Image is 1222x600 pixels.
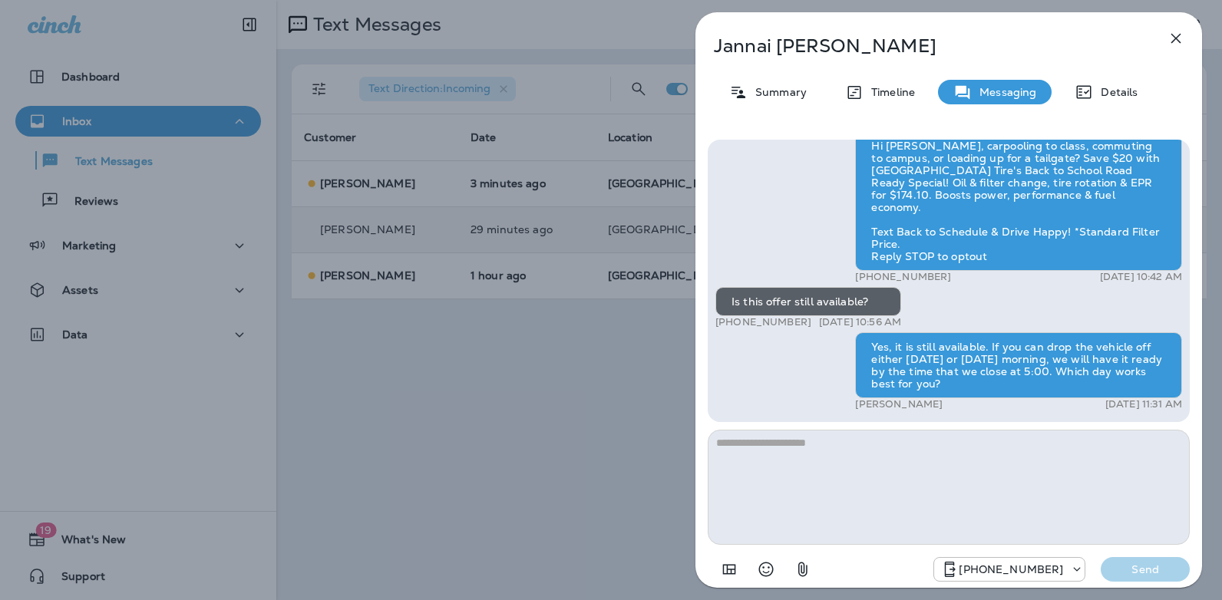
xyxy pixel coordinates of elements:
[1093,86,1138,98] p: Details
[751,554,781,585] button: Select an emoji
[934,560,1085,579] div: +1 (984) 409-9300
[855,271,951,283] p: [PHONE_NUMBER]
[1105,398,1182,410] p: [DATE] 11:31 AM
[748,86,807,98] p: Summary
[714,35,1133,57] p: Jannai [PERSON_NAME]
[714,554,745,585] button: Add in a premade template
[855,110,1182,271] div: Hi [PERSON_NAME], carpooling to class, commuting to campus, or loading up for a tailgate? Save $2...
[855,332,1182,398] div: Yes, it is still available. If you can drop the vehicle off either [DATE] or [DATE] morning, we w...
[1100,271,1182,283] p: [DATE] 10:42 AM
[959,563,1063,575] p: [PHONE_NUMBER]
[819,316,901,328] p: [DATE] 10:56 AM
[715,287,901,316] div: Is this offer still available?
[972,86,1036,98] p: Messaging
[715,316,811,328] p: [PHONE_NUMBER]
[855,398,943,410] p: [PERSON_NAME]
[864,86,915,98] p: Timeline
